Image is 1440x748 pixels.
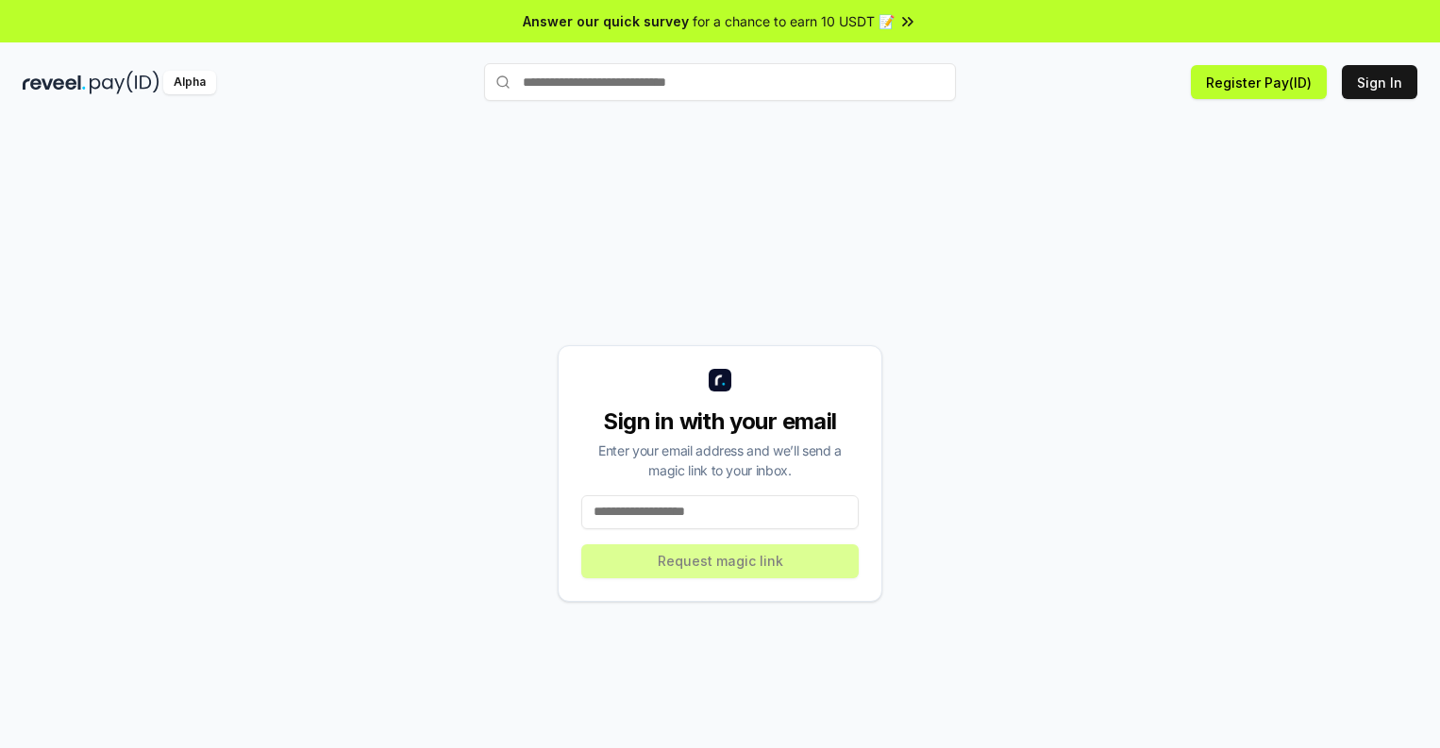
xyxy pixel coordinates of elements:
div: Sign in with your email [581,407,859,437]
img: pay_id [90,71,159,94]
div: Alpha [163,71,216,94]
span: Answer our quick survey [523,11,689,31]
div: Enter your email address and we’ll send a magic link to your inbox. [581,440,859,480]
span: for a chance to earn 10 USDT 📝 [693,11,895,31]
img: reveel_dark [23,71,86,94]
button: Register Pay(ID) [1191,65,1327,99]
button: Sign In [1342,65,1417,99]
img: logo_small [709,369,731,391]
